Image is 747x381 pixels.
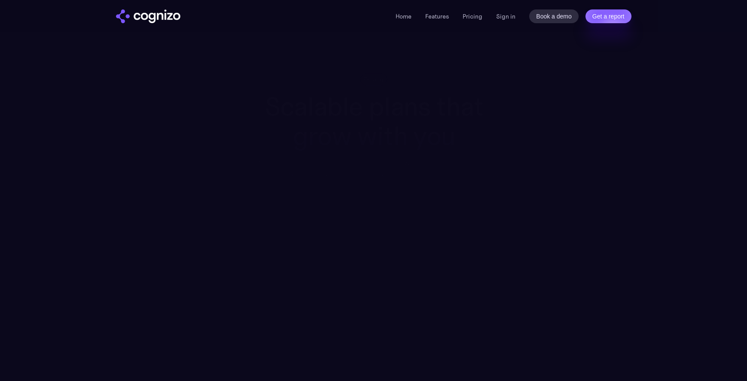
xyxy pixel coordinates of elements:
div: Pricing [364,75,384,83]
a: Book a demo [529,9,579,23]
h1: Scalable plans that grow with you [235,92,512,151]
div: Turn AI search into a primary acquisition channel with deep analytics focused on action. Our ente... [235,157,512,180]
a: Features [425,12,449,20]
a: Home [396,12,412,20]
img: cognizo logo [116,9,180,23]
a: Sign in [496,11,515,21]
a: Pricing [463,12,482,20]
a: home [116,9,180,23]
a: Get a report [585,9,631,23]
